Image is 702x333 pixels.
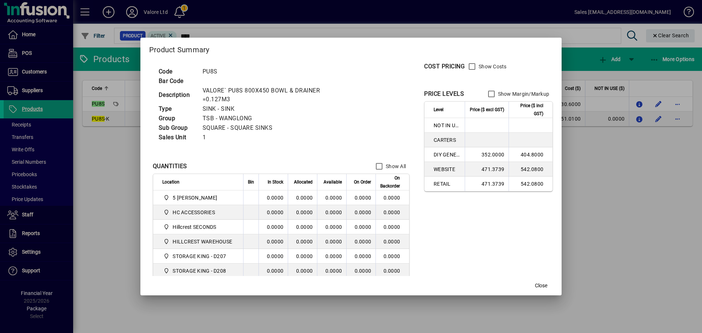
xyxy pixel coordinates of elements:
[199,86,332,104] td: VALORE` PU8S 800X450 BOWL & DRAINER =0.127M3
[375,190,409,205] td: 0.0000
[162,178,180,186] span: Location
[140,38,562,59] h2: Product Summary
[317,205,346,220] td: 0.0000
[384,163,406,170] label: Show All
[155,86,199,104] td: Description
[477,63,507,70] label: Show Costs
[375,264,409,278] td: 0.0000
[294,178,313,186] span: Allocated
[375,220,409,234] td: 0.0000
[324,178,342,186] span: Available
[162,266,235,275] span: STORAGE KING - D208
[434,106,444,114] span: Level
[380,174,400,190] span: On Backorder
[173,238,232,245] span: HILLCREST WAREHOUSE
[375,234,409,249] td: 0.0000
[424,90,464,98] div: PRICE LEVELS
[173,223,216,231] span: Hillcrest SECONDS
[317,220,346,234] td: 0.0000
[199,67,332,76] td: PU8S
[199,133,332,142] td: 1
[375,249,409,264] td: 0.0000
[529,279,553,292] button: Close
[173,267,226,275] span: STORAGE KING - D208
[199,104,332,114] td: SINK - SINK
[155,104,199,114] td: Type
[424,62,465,71] div: COST PRICING
[162,252,235,261] span: STORAGE KING - D207
[509,162,552,177] td: 542.0800
[162,237,235,246] span: HILLCREST WAREHOUSE
[509,177,552,191] td: 542.0800
[470,106,504,114] span: Price ($ excl GST)
[155,123,199,133] td: Sub Group
[434,151,460,158] span: DIY GENERAL
[355,239,371,245] span: 0.0000
[173,209,215,216] span: HC ACCESSORIES
[288,234,317,249] td: 0.0000
[465,177,509,191] td: 471.3739
[288,190,317,205] td: 0.0000
[355,209,371,215] span: 0.0000
[258,220,288,234] td: 0.0000
[465,147,509,162] td: 352.0000
[497,90,550,98] label: Show Margin/Markup
[173,194,217,201] span: 5 [PERSON_NAME]
[162,193,235,202] span: 5 Colombo Hamilton
[355,224,371,230] span: 0.0000
[268,178,283,186] span: In Stock
[288,264,317,278] td: 0.0000
[434,180,460,188] span: RETAIL
[375,205,409,220] td: 0.0000
[258,205,288,220] td: 0.0000
[199,114,332,123] td: TSB - WANGLONG
[155,114,199,123] td: Group
[513,102,543,118] span: Price ($ incl GST)
[434,136,460,144] span: CARTERS
[434,166,460,173] span: WEBSITE
[317,234,346,249] td: 0.0000
[288,205,317,220] td: 0.0000
[153,162,187,171] div: QUANTITIES
[317,190,346,205] td: 0.0000
[509,147,552,162] td: 404.8000
[258,234,288,249] td: 0.0000
[355,268,371,274] span: 0.0000
[317,264,346,278] td: 0.0000
[162,223,235,231] span: Hillcrest SECONDS
[248,178,254,186] span: Bin
[354,178,371,186] span: On Order
[199,123,332,133] td: SQUARE - SQUARE SINKS
[535,282,547,290] span: Close
[288,220,317,234] td: 0.0000
[173,253,226,260] span: STORAGE KING - D207
[355,195,371,201] span: 0.0000
[258,264,288,278] td: 0.0000
[317,249,346,264] td: 0.0000
[155,133,199,142] td: Sales Unit
[258,249,288,264] td: 0.0000
[288,249,317,264] td: 0.0000
[162,208,235,217] span: HC ACCESSORIES
[355,253,371,259] span: 0.0000
[434,122,460,129] span: NOT IN USE
[155,67,199,76] td: Code
[465,162,509,177] td: 471.3739
[258,190,288,205] td: 0.0000
[155,76,199,86] td: Bar Code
